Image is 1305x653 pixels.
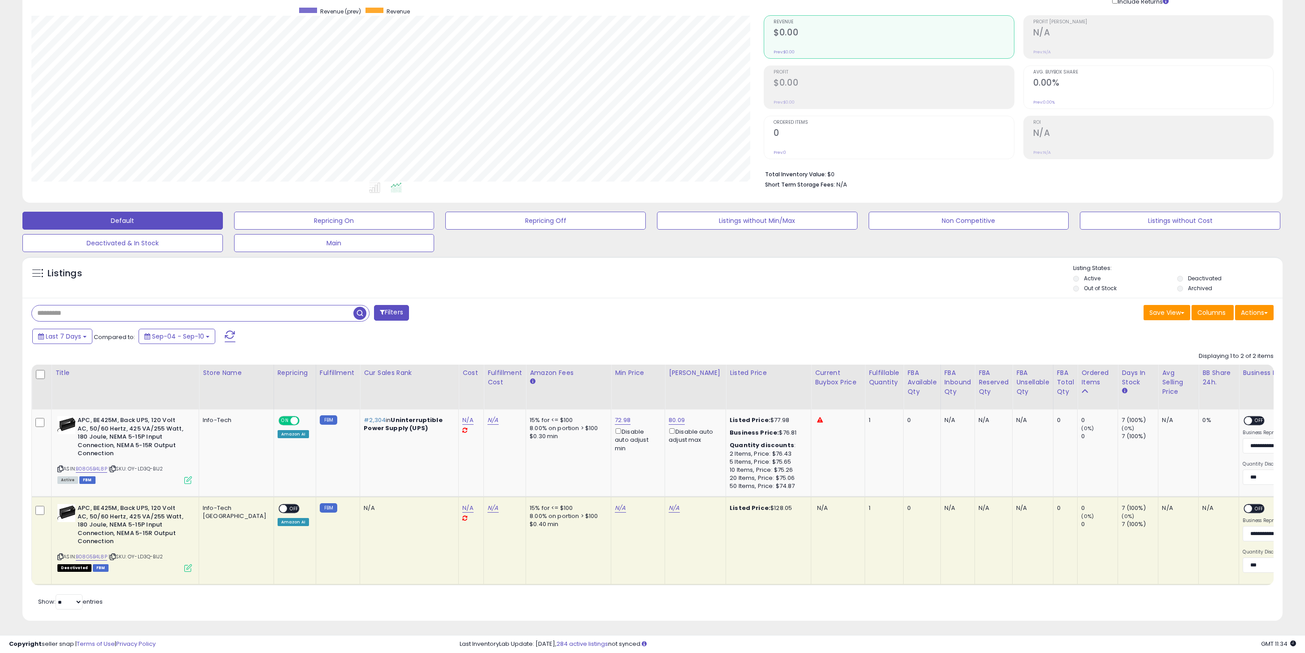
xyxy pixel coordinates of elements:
[320,8,361,15] span: Revenue (prev)
[1033,100,1055,105] small: Prev: 0.00%
[116,640,156,648] a: Privacy Policy
[1235,305,1274,320] button: Actions
[1144,305,1190,320] button: Save View
[530,512,604,520] div: 8.00% on portion > $100
[765,181,835,188] b: Short Term Storage Fees:
[22,212,223,230] button: Default
[1033,128,1273,140] h2: N/A
[1122,520,1158,528] div: 7 (100%)
[730,368,807,378] div: Listed Price
[109,465,163,472] span: | SKU: OY-LD3Q-BIJ2
[76,465,107,473] a: B08G5B4L8P
[530,432,604,440] div: $0.30 min
[1162,416,1192,424] div: N/A
[320,368,356,378] div: Fulfillment
[557,640,608,648] a: 284 active listings
[234,234,435,252] button: Main
[364,368,455,378] div: Cur Sales Rank
[730,450,804,458] div: 2 Items, Price: $76.43
[462,504,473,513] a: N/A
[78,504,187,548] b: APC, BE425M, Back UPS, 120 Volt AC, 50/60 Hertz, 425 VA/255 Watt, 180 Joule, NEMA 5-15P Input Con...
[774,128,1014,140] h2: 0
[730,458,804,466] div: 5 Items, Price: $75.65
[203,504,267,520] div: Info-Tech [GEOGRAPHIC_DATA]
[78,416,187,460] b: APC, BE425M, Back UPS, 120 Volt AC, 50/60 Hertz, 425 VA/255 Watt, 180 Joule, NEMA 5-15P Input Con...
[460,640,1296,649] div: Last InventoryLab Update: [DATE], not synced.
[1199,352,1274,361] div: Displaying 1 to 2 of 2 items
[1202,368,1235,387] div: BB Share 24h.
[9,640,156,649] div: seller snap | |
[1016,368,1049,396] div: FBA Unsellable Qty
[1057,416,1071,424] div: 0
[907,368,936,396] div: FBA Available Qty
[9,640,42,648] strong: Copyright
[1033,120,1273,125] span: ROI
[615,368,661,378] div: Min Price
[1033,49,1051,55] small: Prev: N/A
[55,368,195,378] div: Title
[530,378,535,386] small: Amazon Fees.
[109,553,163,560] span: | SKU: OY-LD3Q-BIJ2
[730,474,804,482] div: 20 Items, Price: $75.06
[1033,78,1273,90] h2: 0.00%
[1122,432,1158,440] div: 7 (100%)
[1122,416,1158,424] div: 7 (100%)
[530,368,607,378] div: Amazon Fees
[462,416,473,425] a: N/A
[1162,504,1192,512] div: N/A
[730,429,804,437] div: $76.81
[22,234,223,252] button: Deactivated & In Stock
[944,368,971,396] div: FBA inbound Qty
[774,20,1014,25] span: Revenue
[1073,264,1283,273] p: Listing States:
[1122,513,1134,520] small: (0%)
[364,416,386,424] span: #2,304
[615,427,658,453] div: Disable auto adjust min
[38,597,103,606] span: Show: entries
[774,49,795,55] small: Prev: $0.00
[730,441,794,449] b: Quantity discounts
[1033,150,1051,155] small: Prev: N/A
[462,368,480,378] div: Cost
[657,212,857,230] button: Listings without Min/Max
[79,476,96,484] span: FBM
[530,424,604,432] div: 8.00% on portion > $100
[817,504,828,512] span: N/A
[279,417,291,425] span: ON
[1188,274,1222,282] label: Deactivated
[139,329,215,344] button: Sep-04 - Sep-10
[1016,416,1046,424] div: N/A
[32,329,92,344] button: Last 7 Days
[765,170,826,178] b: Total Inventory Value:
[944,504,968,512] div: N/A
[907,416,933,424] div: 0
[364,416,452,432] p: in
[298,417,312,425] span: OFF
[1081,504,1118,512] div: 0
[615,416,631,425] a: 72.98
[387,8,410,15] span: Revenue
[1084,284,1117,292] label: Out of Stock
[1188,284,1212,292] label: Archived
[1122,387,1127,395] small: Days In Stock.
[278,368,312,378] div: Repricing
[1057,368,1074,396] div: FBA Total Qty
[774,27,1014,39] h2: $0.00
[1033,70,1273,75] span: Avg. Buybox Share
[669,504,679,513] a: N/A
[77,640,115,648] a: Terms of Use
[1122,425,1134,432] small: (0%)
[57,504,75,522] img: 41YXB7seQbL._SL40_.jpg
[1122,504,1158,512] div: 7 (100%)
[48,267,82,280] h5: Listings
[730,482,804,490] div: 50 Items, Price: $74.87
[278,430,309,438] div: Amazon AI
[487,504,498,513] a: N/A
[93,564,109,572] span: FBM
[320,503,337,513] small: FBM
[46,332,81,341] span: Last 7 Days
[1033,20,1273,25] span: Profit [PERSON_NAME]
[774,78,1014,90] h2: $0.00
[1033,27,1273,39] h2: N/A
[1081,432,1118,440] div: 0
